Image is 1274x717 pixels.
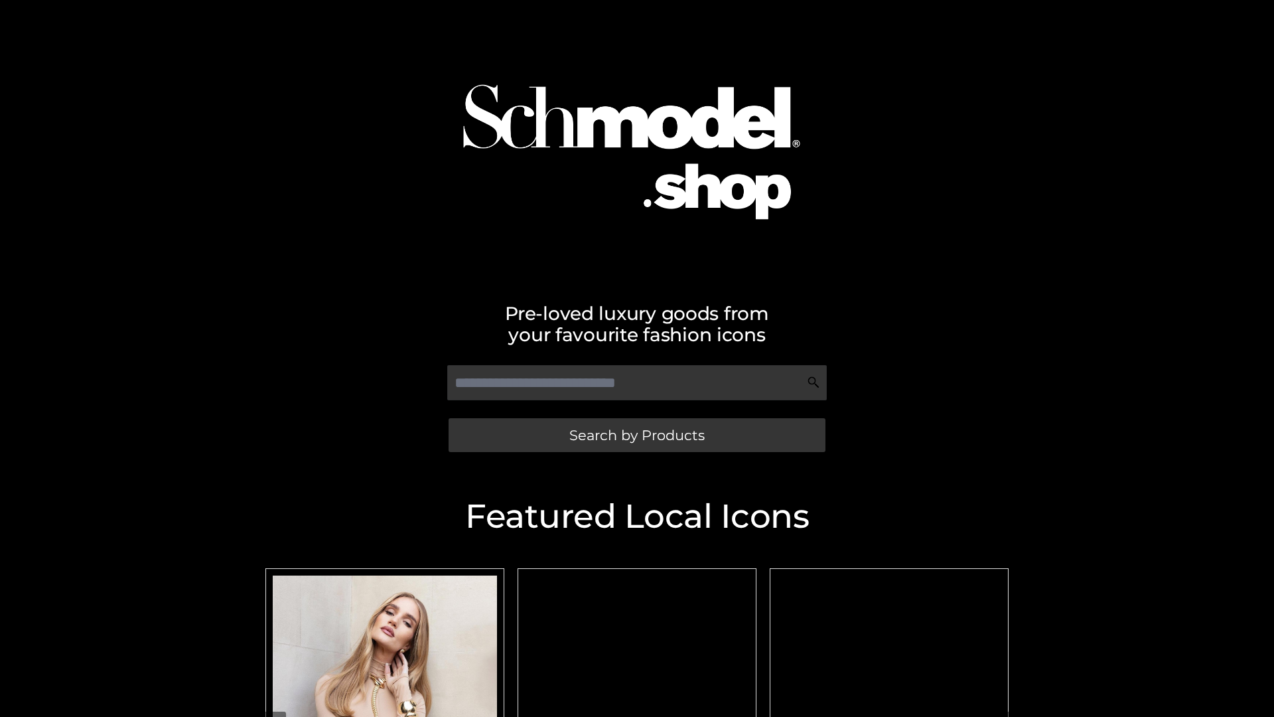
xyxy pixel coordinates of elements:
img: Search Icon [807,376,820,389]
a: Search by Products [449,418,825,452]
h2: Featured Local Icons​ [259,500,1015,533]
h2: Pre-loved luxury goods from your favourite fashion icons [259,303,1015,345]
span: Search by Products [569,428,705,442]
